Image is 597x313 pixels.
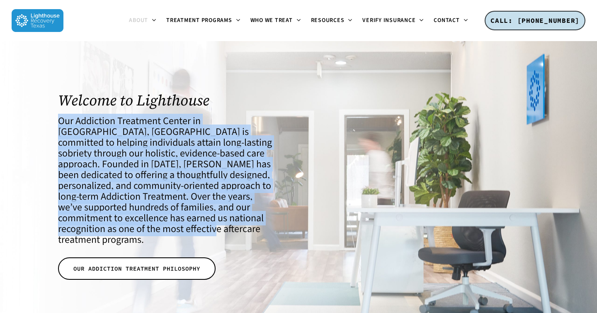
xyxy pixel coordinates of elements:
[250,16,293,24] span: Who We Treat
[362,16,415,24] span: Verify Insurance
[58,257,216,280] a: OUR ADDICTION TREATMENT PHILOSOPHY
[434,16,459,24] span: Contact
[306,17,358,24] a: Resources
[485,11,585,31] a: CALL: [PHONE_NUMBER]
[245,17,306,24] a: Who We Treat
[58,92,272,109] h1: Welcome to Lighthouse
[58,116,272,245] h4: Our Addiction Treatment Center in [GEOGRAPHIC_DATA], [GEOGRAPHIC_DATA] is committed to helping in...
[129,16,148,24] span: About
[124,17,161,24] a: About
[73,264,200,273] span: OUR ADDICTION TREATMENT PHILOSOPHY
[311,16,345,24] span: Resources
[490,16,580,24] span: CALL: [PHONE_NUMBER]
[357,17,429,24] a: Verify Insurance
[429,17,473,24] a: Contact
[166,16,232,24] span: Treatment Programs
[161,17,245,24] a: Treatment Programs
[12,9,63,32] img: Lighthouse Recovery Texas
